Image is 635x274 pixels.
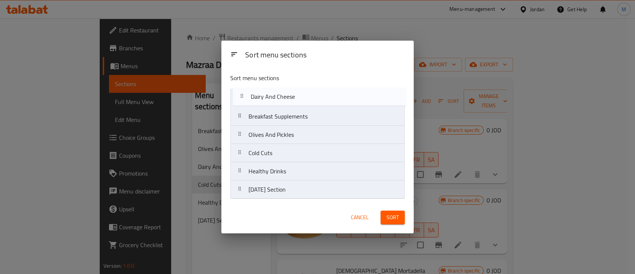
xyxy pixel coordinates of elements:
div: Sort menu sections [242,47,408,64]
p: Sort menu sections [230,73,369,83]
span: Sort [387,213,399,222]
span: Cancel [351,213,369,222]
button: Sort [381,211,405,224]
button: Cancel [348,211,372,224]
